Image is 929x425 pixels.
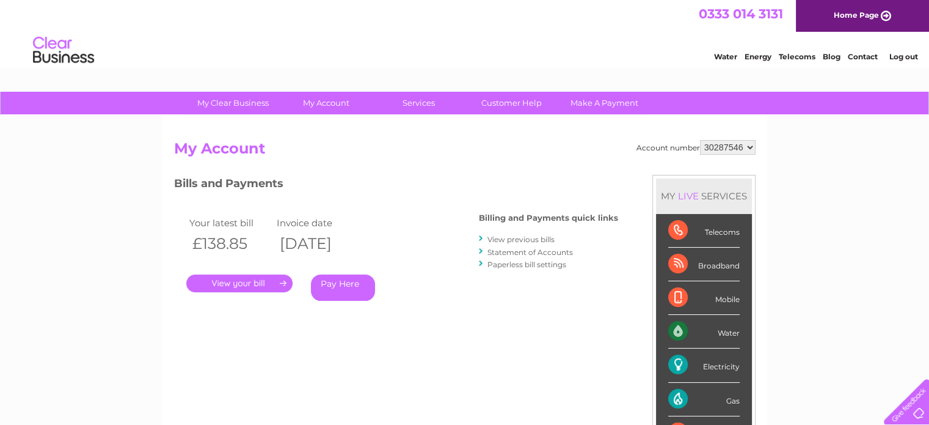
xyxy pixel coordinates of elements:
h4: Billing and Payments quick links [479,213,618,223]
a: View previous bills [487,235,555,244]
a: Telecoms [779,52,815,61]
div: Electricity [668,349,740,382]
div: Water [668,315,740,349]
div: Account number [636,140,756,155]
a: Water [714,52,737,61]
a: Services [368,92,469,114]
a: My Account [275,92,376,114]
a: . [186,275,293,292]
div: Mobile [668,281,740,315]
td: Invoice date [274,215,362,231]
a: Energy [745,52,771,61]
img: logo.png [32,32,95,69]
a: Statement of Accounts [487,248,573,257]
a: My Clear Business [183,92,283,114]
div: Broadband [668,248,740,281]
th: £138.85 [186,231,274,256]
a: Log out [889,52,917,61]
h2: My Account [174,140,756,163]
a: Paperless bill settings [487,260,566,269]
a: Blog [823,52,840,61]
h3: Bills and Payments [174,175,618,196]
a: Customer Help [461,92,562,114]
div: Gas [668,383,740,416]
a: Pay Here [311,275,375,301]
a: Contact [848,52,878,61]
td: Your latest bill [186,215,274,231]
div: LIVE [676,190,701,202]
div: Telecoms [668,214,740,248]
a: Make A Payment [554,92,655,114]
div: MY SERVICES [656,179,752,213]
a: 0333 014 3131 [699,6,783,21]
th: [DATE] [274,231,362,256]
